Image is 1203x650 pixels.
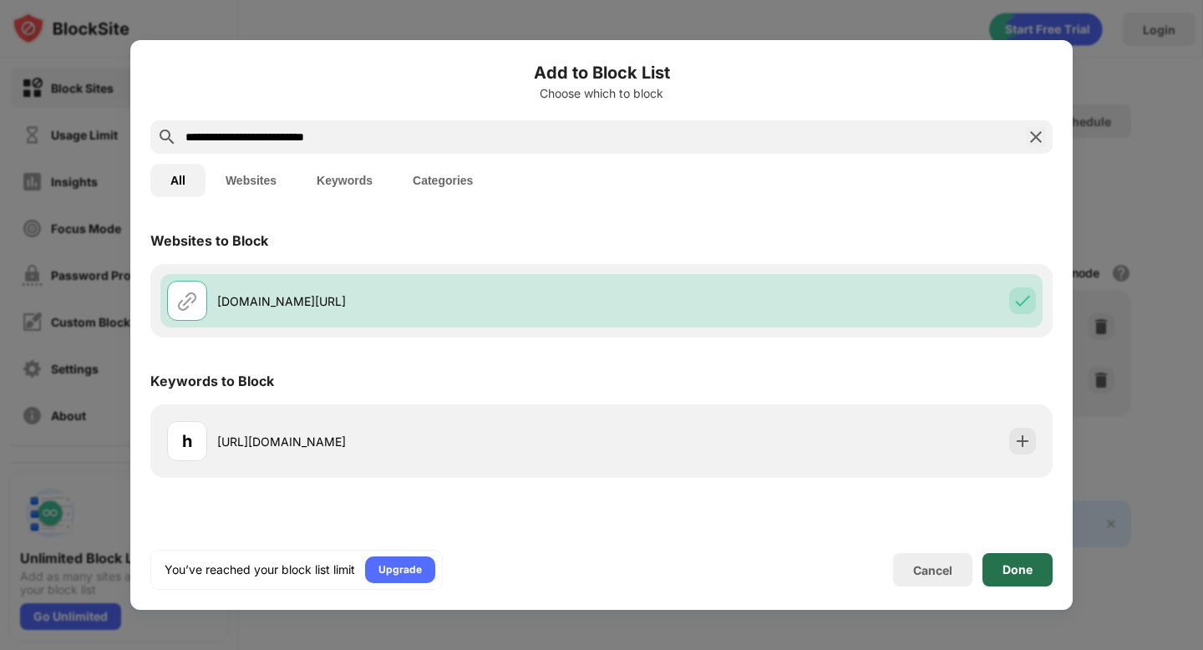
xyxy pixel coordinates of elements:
[1002,563,1033,576] div: Done
[393,164,493,197] button: Categories
[157,127,177,147] img: search.svg
[165,561,355,578] div: You’ve reached your block list limit
[206,164,297,197] button: Websites
[177,291,197,311] img: url.svg
[182,429,192,454] div: h
[217,433,601,450] div: [URL][DOMAIN_NAME]
[150,60,1053,85] h6: Add to Block List
[378,561,422,578] div: Upgrade
[150,87,1053,100] div: Choose which to block
[297,164,393,197] button: Keywords
[1026,127,1046,147] img: search-close
[150,164,206,197] button: All
[150,232,268,249] div: Websites to Block
[217,292,601,310] div: [DOMAIN_NAME][URL]
[913,563,952,577] div: Cancel
[150,373,274,389] div: Keywords to Block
